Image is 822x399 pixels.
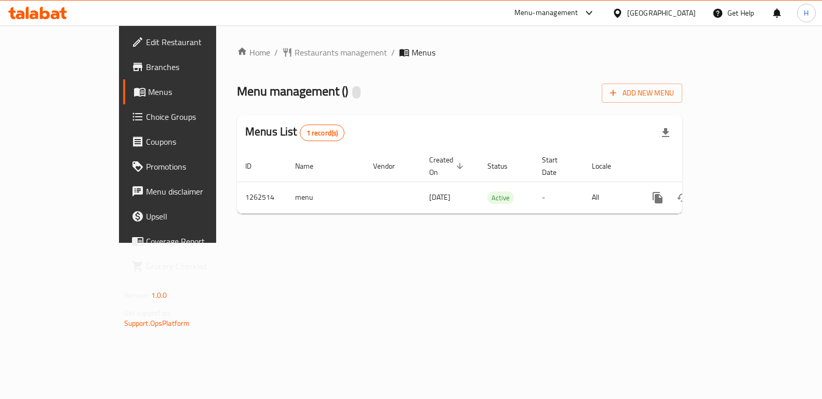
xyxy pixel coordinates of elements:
[534,182,584,213] td: -
[151,288,167,302] span: 1.0.0
[146,210,248,223] span: Upsell
[123,229,256,254] a: Coverage Report
[146,160,248,173] span: Promotions
[274,46,278,59] li: /
[123,129,256,154] a: Coupons
[295,46,387,59] span: Restaurants management
[295,160,327,172] span: Name
[637,150,753,182] th: Actions
[148,86,248,98] span: Menus
[123,54,256,79] a: Branches
[123,204,256,229] a: Upsell
[610,87,674,100] span: Add New Menu
[123,104,256,129] a: Choice Groups
[373,160,408,172] span: Vendor
[146,235,248,247] span: Coverage Report
[645,185,670,210] button: more
[542,154,571,178] span: Start Date
[146,185,248,198] span: Menu disclaimer
[429,190,450,204] span: [DATE]
[429,154,467,178] span: Created On
[123,79,256,104] a: Menus
[123,154,256,179] a: Promotions
[592,160,625,172] span: Locale
[237,182,287,213] td: 1262514
[124,306,172,320] span: Get support on:
[124,288,150,302] span: Version:
[146,36,248,48] span: Edit Restaurant
[487,160,521,172] span: Status
[670,185,695,210] button: Change Status
[602,84,682,103] button: Add New Menu
[412,46,435,59] span: Menus
[123,30,256,54] a: Edit Restaurant
[237,79,348,103] span: Menu management ( )
[124,317,190,330] a: Support.OpsPlatform
[391,46,395,59] li: /
[146,135,248,148] span: Coupons
[237,46,682,59] nav: breadcrumb
[123,254,256,279] a: Grocery Checklist
[653,120,678,145] div: Export file
[245,124,344,141] h2: Menus List
[584,182,637,213] td: All
[146,111,248,123] span: Choice Groups
[146,61,248,73] span: Branches
[300,128,344,138] span: 1 record(s)
[123,179,256,204] a: Menu disclaimer
[300,125,345,141] div: Total records count
[287,182,365,213] td: menu
[804,7,808,19] span: H
[146,260,248,272] span: Grocery Checklist
[514,7,578,19] div: Menu-management
[282,46,387,59] a: Restaurants management
[237,150,753,214] table: enhanced table
[627,7,696,19] div: [GEOGRAPHIC_DATA]
[245,160,265,172] span: ID
[487,192,514,204] span: Active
